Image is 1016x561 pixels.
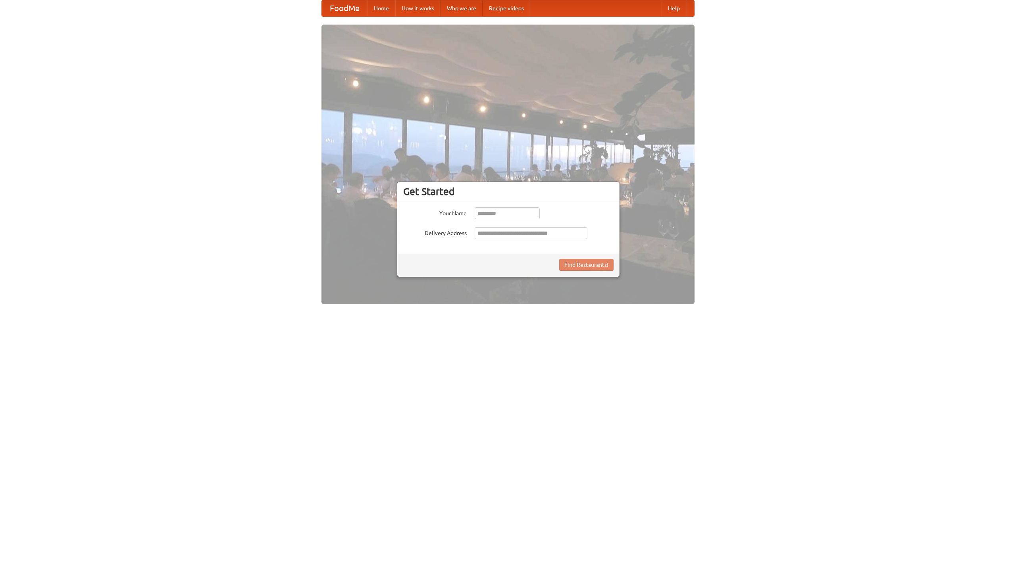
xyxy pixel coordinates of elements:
a: Recipe videos [483,0,530,16]
a: Help [662,0,686,16]
label: Delivery Address [403,227,467,237]
a: Home [368,0,395,16]
a: How it works [395,0,441,16]
label: Your Name [403,207,467,217]
a: Who we are [441,0,483,16]
a: FoodMe [322,0,368,16]
button: Find Restaurants! [559,259,614,271]
h3: Get Started [403,186,614,197]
